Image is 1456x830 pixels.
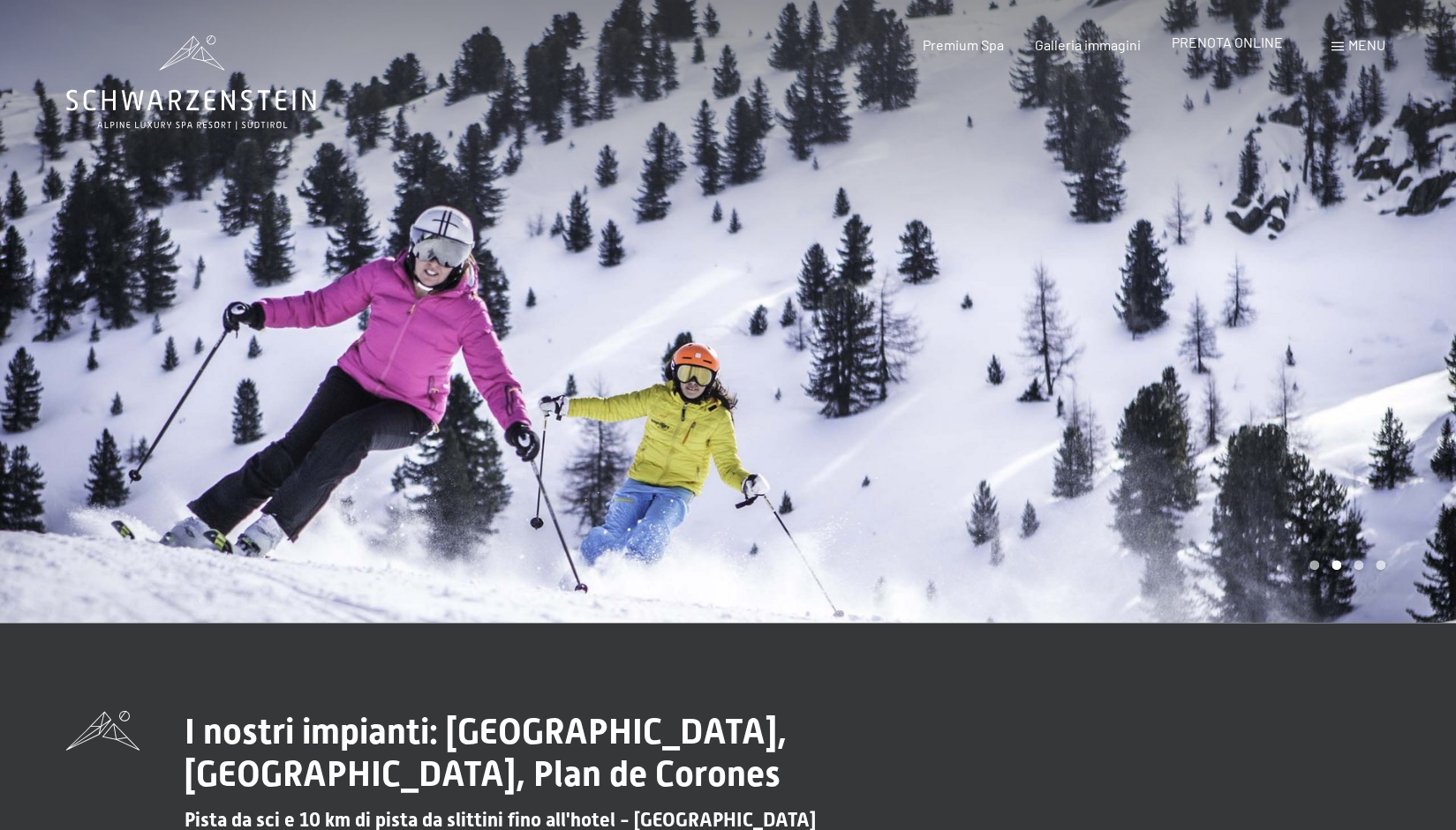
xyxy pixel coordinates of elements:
[1332,560,1341,570] div: Carousel Page 2 (Current Slide)
[1376,560,1385,570] div: Carousel Page 4
[1348,36,1385,53] span: Menu
[1354,560,1363,570] div: Carousel Page 3
[1309,560,1319,570] div: Carousel Page 1
[1172,34,1283,50] a: PRENOTA ONLINE
[185,711,787,795] span: I nostri impianti: [GEOGRAPHIC_DATA], [GEOGRAPHIC_DATA], Plan de Corones
[1303,560,1385,570] div: Carousel Pagination
[922,36,1003,53] a: Premium Spa
[1035,36,1141,53] a: Galleria immagini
